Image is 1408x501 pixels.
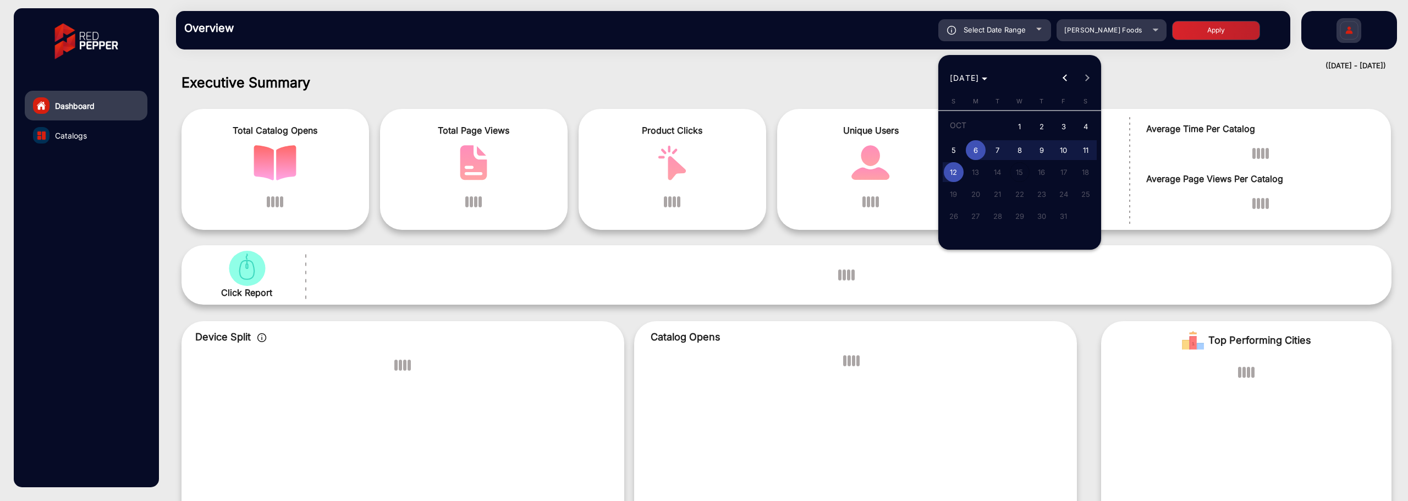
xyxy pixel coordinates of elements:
[1032,140,1052,160] span: 9
[1054,206,1074,226] span: 31
[988,184,1008,204] span: 21
[943,205,965,227] button: October 26, 2025
[1075,161,1097,183] button: October 18, 2025
[1031,183,1053,205] button: October 23, 2025
[965,139,987,161] button: October 6, 2025
[1075,114,1097,139] button: October 4, 2025
[1010,162,1030,182] span: 15
[973,97,978,105] span: M
[944,184,964,204] span: 19
[1010,116,1030,139] span: 1
[966,184,986,204] span: 20
[1075,183,1097,205] button: October 25, 2025
[950,73,980,82] span: [DATE]
[1076,184,1096,204] span: 25
[987,183,1009,205] button: October 21, 2025
[1053,205,1075,227] button: October 31, 2025
[1031,205,1053,227] button: October 30, 2025
[1032,162,1052,182] span: 16
[1076,162,1096,182] span: 18
[1031,114,1053,139] button: October 2, 2025
[1075,139,1097,161] button: October 11, 2025
[943,161,965,183] button: October 12, 2025
[1054,67,1076,89] button: Previous month
[943,183,965,205] button: October 19, 2025
[1009,114,1031,139] button: October 1, 2025
[1053,161,1075,183] button: October 17, 2025
[1031,139,1053,161] button: October 9, 2025
[966,206,986,226] span: 27
[1054,116,1074,139] span: 3
[952,97,955,105] span: S
[945,68,992,88] button: Choose month and year
[1032,184,1052,204] span: 23
[1010,140,1030,160] span: 8
[988,140,1008,160] span: 7
[943,114,1009,139] td: OCT
[965,183,987,205] button: October 20, 2025
[1039,97,1043,105] span: T
[1054,184,1074,204] span: 24
[988,162,1008,182] span: 14
[1016,97,1022,105] span: W
[944,162,964,182] span: 12
[1083,97,1087,105] span: S
[943,139,965,161] button: October 5, 2025
[1054,162,1074,182] span: 17
[1032,116,1052,139] span: 2
[1009,161,1031,183] button: October 15, 2025
[1061,97,1065,105] span: F
[965,205,987,227] button: October 27, 2025
[988,206,1008,226] span: 28
[996,97,999,105] span: T
[1010,206,1030,226] span: 29
[1009,205,1031,227] button: October 29, 2025
[966,140,986,160] span: 6
[1031,161,1053,183] button: October 16, 2025
[1076,140,1096,160] span: 11
[987,139,1009,161] button: October 7, 2025
[1010,184,1030,204] span: 22
[944,206,964,226] span: 26
[1053,114,1075,139] button: October 3, 2025
[1009,183,1031,205] button: October 22, 2025
[1076,116,1096,139] span: 4
[987,161,1009,183] button: October 14, 2025
[1053,139,1075,161] button: October 10, 2025
[966,162,986,182] span: 13
[1032,206,1052,226] span: 30
[1054,140,1074,160] span: 10
[1053,183,1075,205] button: October 24, 2025
[965,161,987,183] button: October 13, 2025
[1009,139,1031,161] button: October 8, 2025
[987,205,1009,227] button: October 28, 2025
[944,140,964,160] span: 5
